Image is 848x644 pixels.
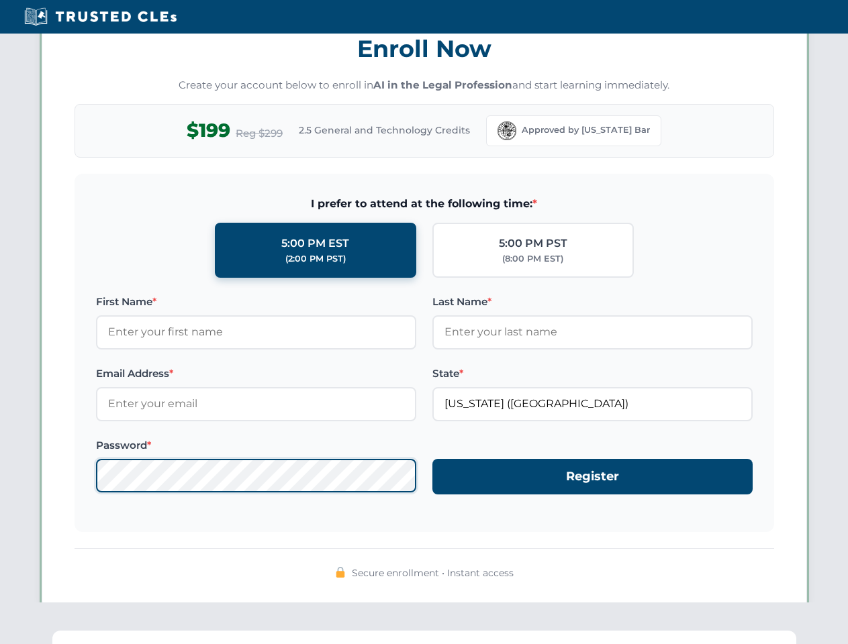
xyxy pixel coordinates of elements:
[373,78,512,91] strong: AI in the Legal Profession
[352,566,514,580] span: Secure enrollment • Instant access
[432,294,753,310] label: Last Name
[299,123,470,138] span: 2.5 General and Technology Credits
[75,78,774,93] p: Create your account below to enroll in and start learning immediately.
[432,459,753,494] button: Register
[499,235,567,252] div: 5:00 PM PST
[432,366,753,382] label: State
[502,252,563,266] div: (8:00 PM EST)
[96,437,416,453] label: Password
[281,235,349,252] div: 5:00 PM EST
[187,115,230,146] span: $199
[96,195,753,213] span: I prefer to attend at the following time:
[96,366,416,382] label: Email Address
[20,7,181,27] img: Trusted CLEs
[285,252,346,266] div: (2:00 PM PST)
[335,567,346,578] img: 🔒
[522,123,650,137] span: Approved by [US_STATE] Bar
[432,315,753,349] input: Enter your last name
[498,121,516,140] img: Florida Bar
[236,125,283,142] span: Reg $299
[432,387,753,421] input: Florida (FL)
[96,387,416,421] input: Enter your email
[75,28,774,70] h3: Enroll Now
[96,294,416,310] label: First Name
[96,315,416,349] input: Enter your first name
